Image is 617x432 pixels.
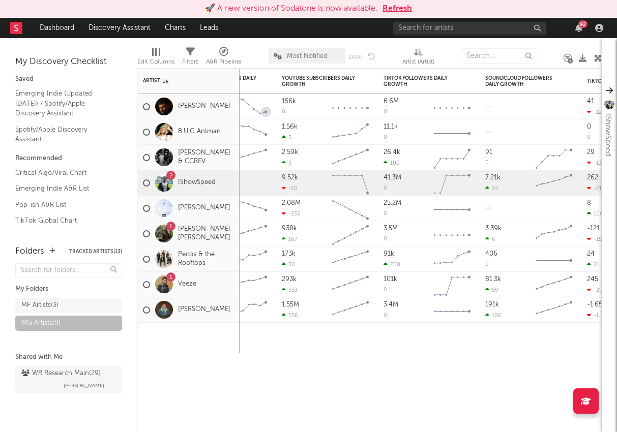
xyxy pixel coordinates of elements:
[602,114,614,157] div: IShowSpeed
[587,160,605,166] div: -137
[587,261,599,268] div: 21
[178,251,234,268] a: Pecos & the Rooftops
[282,312,298,319] div: 556
[384,124,398,130] div: 11.1k
[384,261,400,268] div: 200
[587,225,600,232] div: -121
[587,109,605,115] div: -125
[384,236,387,242] div: 0
[485,251,497,257] div: 406
[587,174,598,181] div: 262
[429,221,475,246] svg: Chart title
[384,75,460,87] div: TikTok Followers Daily Growth
[15,366,122,393] a: WR Research Main(29)[PERSON_NAME]
[226,196,272,221] svg: Chart title
[587,98,594,105] div: 41
[384,135,387,140] div: 0
[328,196,373,221] svg: Chart title
[531,297,577,323] svg: Chart title
[384,251,394,257] div: 91k
[587,185,605,192] div: -218
[485,174,501,181] div: 7.21k
[64,380,104,392] span: [PERSON_NAME]
[15,215,112,226] a: TikTok Global Chart
[158,18,193,38] a: Charts
[287,53,328,59] span: Most Notified
[384,98,399,105] div: 6.6M
[137,56,174,68] div: Edit Columns
[384,211,387,217] div: 0
[402,43,434,73] div: Artist (Artist)
[226,119,272,145] svg: Chart title
[575,24,582,32] button: 92
[15,152,122,165] div: Recommended
[226,246,272,272] svg: Chart title
[485,75,562,87] div: SoundCloud Followers Daily Growth
[384,174,401,181] div: 41.3M
[402,56,434,68] div: Artist (Artist)
[587,149,595,156] div: 29
[282,149,298,156] div: 2.59k
[15,124,112,145] a: Spotify/Apple Discovery Assistant
[384,225,398,232] div: 3.5M
[282,251,296,257] div: 173k
[531,272,577,297] svg: Chart title
[461,48,537,64] input: Search...
[15,263,122,278] input: Search for folders...
[328,246,373,272] svg: Chart title
[429,94,475,119] svg: Chart title
[282,200,301,206] div: 2.08M
[531,145,577,170] svg: Chart title
[384,313,387,318] div: 0
[15,199,112,210] a: Pop-ish A&R List
[226,145,272,170] svg: Chart title
[282,109,285,115] div: 0
[587,210,603,217] div: 100
[282,124,298,130] div: 1.56k
[282,210,300,217] div: -333
[178,149,234,166] a: [PERSON_NAME] & CCREV
[429,246,475,272] svg: Chart title
[485,262,489,267] div: 0
[15,245,44,258] div: Folders
[587,124,591,130] div: 0
[282,225,297,232] div: 938k
[15,351,122,363] div: Shared with Me
[485,312,502,319] div: 106
[429,196,475,221] svg: Chart title
[485,160,489,166] div: 0
[282,276,297,283] div: 293k
[282,134,291,141] div: 5
[182,56,198,68] div: Filters
[485,149,492,156] div: 91
[21,317,61,329] div: MG Artists ( 9 )
[33,18,81,38] a: Dashboard
[328,272,373,297] svg: Chart title
[328,221,373,246] svg: Chart title
[69,249,122,254] button: Tracked Artists(13)
[384,186,387,191] div: 0
[384,200,401,206] div: 25.2M
[282,261,295,268] div: 50
[206,43,242,73] div: A&R Pipeline
[384,301,398,308] div: 3.4M
[137,43,174,73] div: Edit Columns
[587,200,591,206] div: 8
[182,43,198,73] div: Filters
[328,145,373,170] svg: Chart title
[282,98,296,105] div: 156k
[21,299,58,312] div: MF Artists ( 3 )
[384,109,387,115] div: 0
[587,236,605,242] div: -156
[429,170,475,196] svg: Chart title
[178,280,196,289] a: Veeze
[587,312,610,319] div: -1.05k
[531,170,577,196] svg: Chart title
[178,128,221,136] a: B.U.G Antman
[429,145,475,170] svg: Chart title
[393,22,546,35] input: Search for artists
[587,287,606,293] div: -299
[178,305,230,314] a: [PERSON_NAME]
[205,3,377,15] div: 🚀 A new version of Sodatone is now available.
[587,276,598,283] div: 245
